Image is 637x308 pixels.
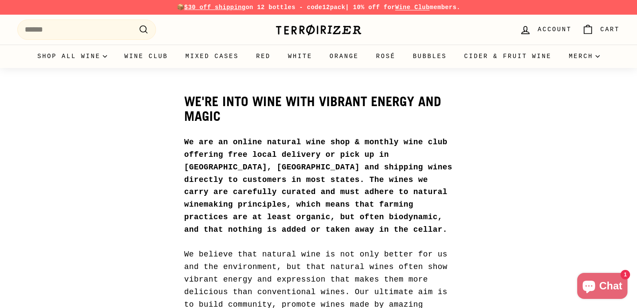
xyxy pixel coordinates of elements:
[184,94,453,123] h2: we're into wine with vibrant energy and magic
[575,273,630,301] inbox-online-store-chat: Shopify online store chat
[395,4,430,11] a: Wine Club
[455,45,560,68] a: Cider & Fruit Wine
[322,4,345,11] strong: 12pack
[321,45,367,68] a: Orange
[116,45,177,68] a: Wine Club
[577,17,625,42] a: Cart
[279,45,321,68] a: White
[184,138,452,234] strong: We are an online natural wine shop & monthly wine club offering free local delivery or pick up in...
[247,45,279,68] a: Red
[29,45,116,68] summary: Shop all wine
[184,4,246,11] span: $30 off shipping
[560,45,608,68] summary: Merch
[404,45,455,68] a: Bubbles
[538,25,572,34] span: Account
[367,45,404,68] a: Rosé
[600,25,620,34] span: Cart
[17,3,620,12] p: 📦 on 12 bottles - code | 10% off for members.
[177,45,247,68] a: Mixed Cases
[514,17,577,42] a: Account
